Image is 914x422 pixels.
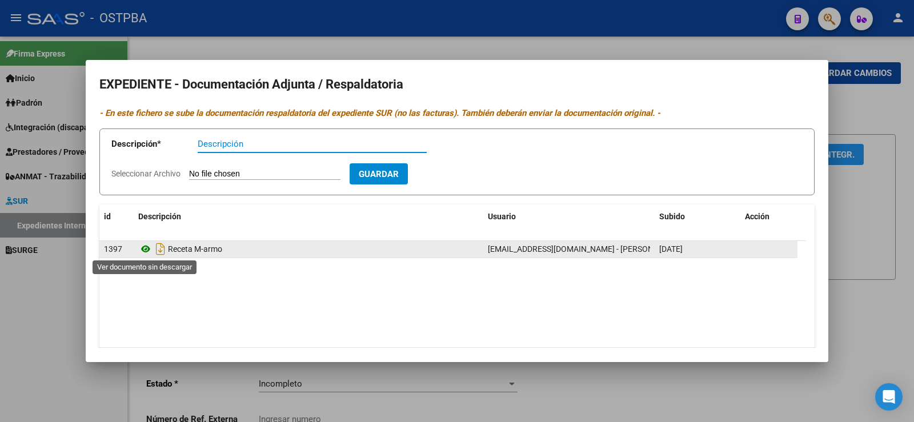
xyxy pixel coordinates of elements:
datatable-header-cell: Usuario [483,204,655,229]
span: Usuario [488,212,516,221]
datatable-header-cell: Subido [655,204,740,229]
span: Receta M-armo [168,244,222,254]
span: Seleccionar Archivo [111,169,181,178]
p: Descripción [111,138,198,151]
span: Acción [745,212,769,221]
span: Subido [659,212,685,221]
span: [DATE] [659,244,683,254]
button: Guardar [350,163,408,184]
h2: EXPEDIENTE - Documentación Adjunta / Respaldatoria [99,74,815,95]
i: Descargar documento [153,240,168,258]
datatable-header-cell: id [99,204,134,229]
div: Open Intercom Messenger [875,383,903,411]
span: 1397 [104,244,122,254]
i: - En este fichero se sube la documentación respaldatoria del expediente SUR (no las facturas). Ta... [99,108,660,118]
span: Descripción [138,212,181,221]
datatable-header-cell: Descripción [134,204,483,229]
div: 1 total [99,348,815,376]
span: id [104,212,111,221]
datatable-header-cell: Acción [740,204,797,229]
span: [EMAIL_ADDRESS][DOMAIN_NAME] - [PERSON_NAME] [488,244,682,254]
span: Guardar [359,169,399,179]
